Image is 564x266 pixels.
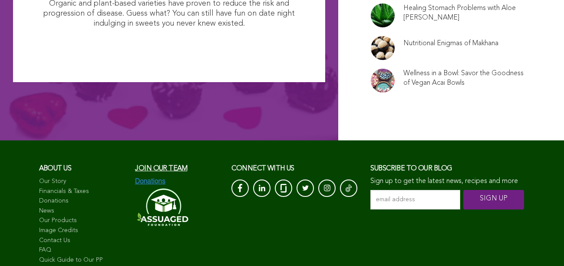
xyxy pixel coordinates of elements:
img: Tik-Tok-Icon [346,184,352,193]
img: Assuaged-Foundation-Logo-White [135,186,189,229]
a: Quick Guide to Our PP [39,256,127,265]
img: Donations [135,177,165,185]
a: Image Credits [39,226,127,235]
a: Donations [39,197,127,206]
img: glassdoor_White [280,184,287,193]
a: News [39,207,127,216]
a: Join our team [135,165,187,172]
a: Financials & Taxes [39,187,127,196]
a: FAQ [39,246,127,255]
a: Contact Us [39,236,127,245]
p: Sign up to get the latest news, recipes and more [370,177,525,186]
input: SIGN UP [463,190,524,209]
a: Healing Stomach Problems with Aloe [PERSON_NAME] [403,3,524,23]
img: I Want Organic Shopping For Less [84,33,254,65]
h3: Subscribe to our blog [370,162,525,175]
iframe: Chat Widget [521,224,564,266]
a: Our Products [39,216,127,225]
a: Wellness in a Bowl: Savor the Goodness of Vegan Acai Bowls [403,69,524,88]
span: CONNECT with us [231,165,294,172]
a: Nutritional Enigmas of Makhana [403,39,498,48]
span: About us [39,165,72,172]
input: email address [370,190,460,209]
a: Our Story [39,177,127,186]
